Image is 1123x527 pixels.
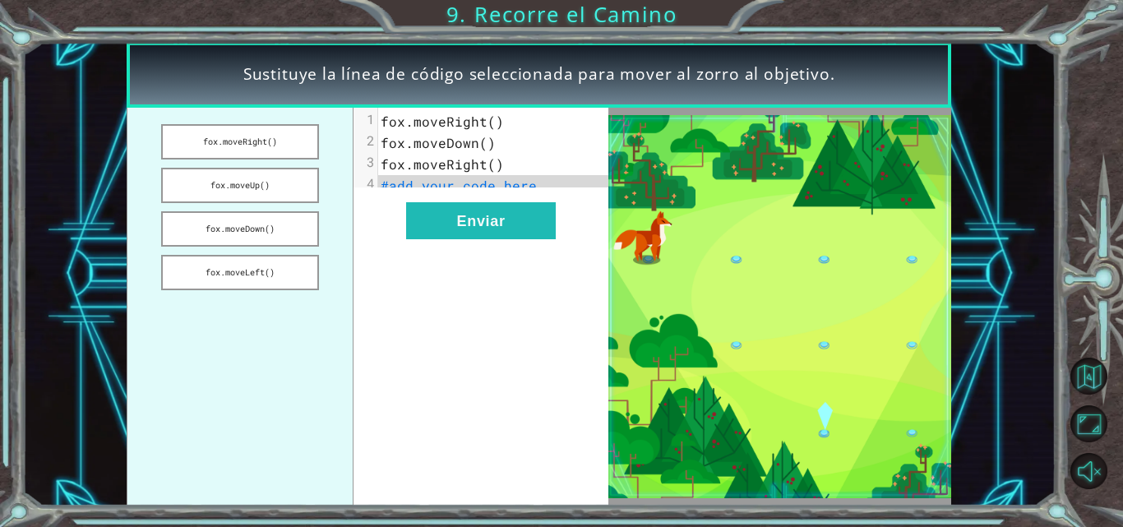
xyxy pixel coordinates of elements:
[1070,358,1107,395] button: Volver al Mapa
[243,63,835,86] span: Sustituye la línea de código seleccionada para mover al zorro al objetivo.
[161,124,319,159] button: fox.moveRight()
[161,211,319,247] button: fox.moveDown()
[1073,353,1123,400] a: Volver al Mapa
[354,111,377,127] div: 1
[381,134,496,151] span: fox.moveDown()
[381,155,504,173] span: fox.moveRight()
[608,115,951,497] img: Interactive Art
[354,132,377,149] div: 2
[161,255,319,290] button: fox.moveLeft()
[161,168,319,203] button: fox.moveUp()
[406,202,556,239] button: Enviar
[381,177,537,194] span: #add your code here
[1070,453,1107,490] button: Activar sonido.
[1070,405,1107,442] button: Maximizar Navegador
[354,154,377,170] div: 3
[381,113,504,130] span: fox.moveRight()
[354,175,377,192] div: 4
